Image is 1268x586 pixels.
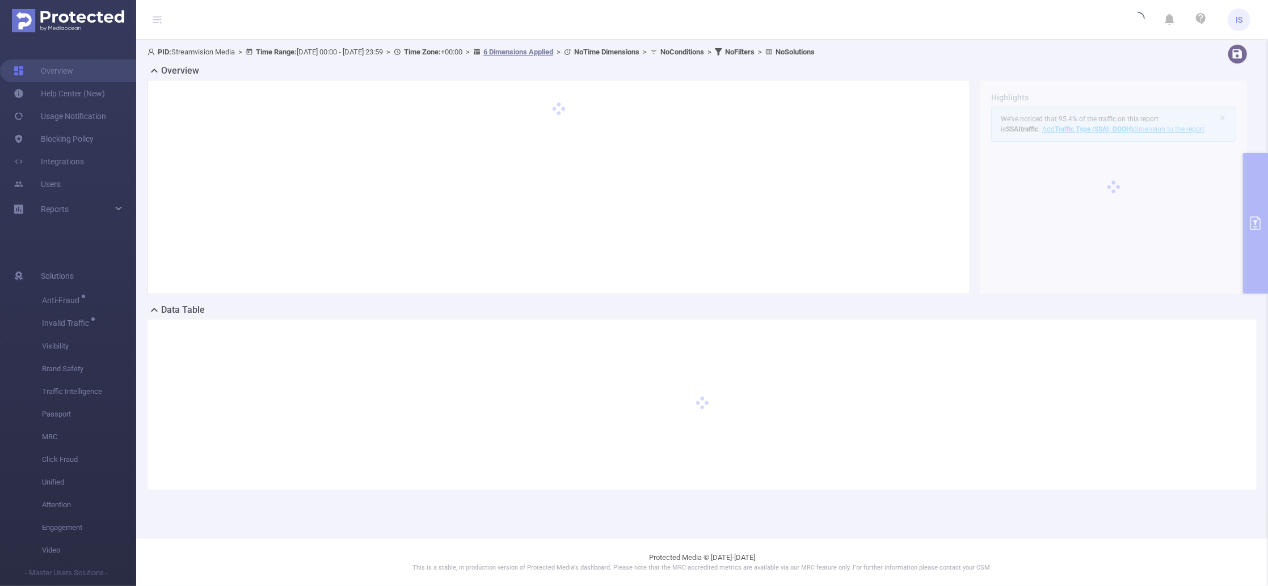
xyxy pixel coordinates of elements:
i: icon: loading [1131,12,1145,28]
span: > [553,48,564,56]
span: Streamvision Media [DATE] 00:00 - [DATE] 23:59 +00:00 [148,48,815,56]
img: Protected Media [12,9,124,32]
i: icon: user [148,48,158,56]
span: MRC [42,426,136,448]
span: > [235,48,246,56]
span: > [704,48,715,56]
footer: Protected Media © [DATE]-[DATE] [136,538,1268,586]
span: > [383,48,394,56]
span: Engagement [42,516,136,539]
b: No Solutions [776,48,815,56]
h2: Data Table [161,303,205,317]
span: Passport [42,403,136,426]
span: Anti-Fraud [42,296,83,304]
p: This is a stable, in production version of Protected Media's dashboard. Please note that the MRC ... [165,563,1240,573]
span: Video [42,539,136,562]
b: No Filters [725,48,755,56]
a: Reports [41,198,69,220]
span: IS [1236,9,1242,31]
span: Attention [42,494,136,516]
span: > [639,48,650,56]
span: Traffic Intelligence [42,380,136,403]
span: Brand Safety [42,358,136,380]
span: > [462,48,473,56]
b: No Conditions [660,48,704,56]
span: > [755,48,765,56]
u: 6 Dimensions Applied [483,48,553,56]
span: Unified [42,471,136,494]
b: Time Range: [256,48,297,56]
a: Usage Notification [14,105,106,128]
b: PID: [158,48,171,56]
a: Overview [14,60,73,82]
h2: Overview [161,64,199,78]
span: Invalid Traffic [42,319,93,327]
a: Blocking Policy [14,128,94,150]
a: Integrations [14,150,84,173]
a: Users [14,173,61,196]
b: No Time Dimensions [574,48,639,56]
span: Reports [41,205,69,214]
b: Time Zone: [404,48,441,56]
span: Solutions [41,265,74,287]
span: Click Fraud [42,448,136,471]
span: Visibility [42,335,136,358]
a: Help Center (New) [14,82,105,105]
